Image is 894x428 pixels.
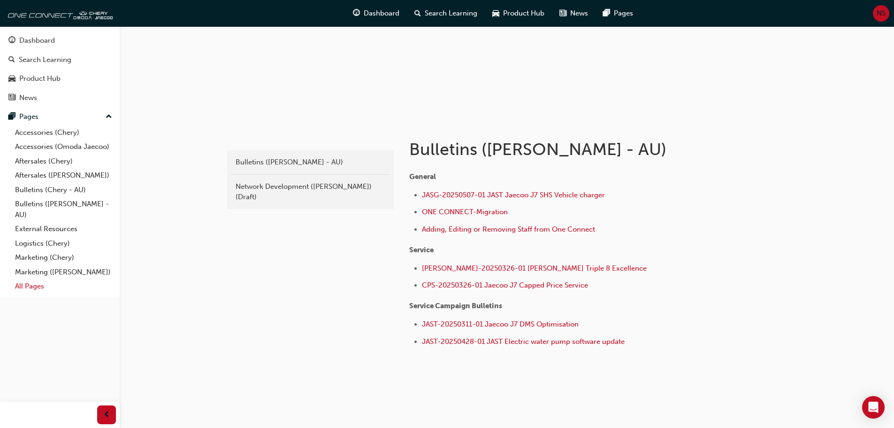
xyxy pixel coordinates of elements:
[106,111,112,123] span: up-icon
[8,75,15,83] span: car-icon
[236,157,386,168] div: Bulletins ([PERSON_NAME] - AU)
[11,183,116,197] a: Bulletins (Chery - AU)
[422,225,595,233] a: Adding, Editing or Removing Staff from One Connect
[409,139,717,160] h1: Bulletins ([PERSON_NAME] - AU)
[407,4,485,23] a: search-iconSearch Learning
[4,70,116,87] a: Product Hub
[552,4,596,23] a: news-iconNews
[4,51,116,69] a: Search Learning
[353,8,360,19] span: guage-icon
[422,264,647,272] a: [PERSON_NAME]-20250326-01 [PERSON_NAME] Triple 8 Excellence
[5,4,113,23] img: oneconnect
[425,8,477,19] span: Search Learning
[4,30,116,108] button: DashboardSearch LearningProduct HubNews
[492,8,499,19] span: car-icon
[11,222,116,236] a: External Resources
[409,302,502,310] span: Service Campaign Bulletins
[422,208,508,216] a: ONE CONNECT-Migration
[19,35,55,46] div: Dashboard
[231,154,390,171] a: Bulletins ([PERSON_NAME] - AU)
[345,4,407,23] a: guage-iconDashboard
[422,281,588,289] a: CPS-20250326-01 Jaecoo J7 Capped Price Service
[409,246,434,254] span: Service
[422,191,605,199] a: JASG-20250507-01 JAST Jaecoo J7 SHS Vehicle charger
[11,154,116,169] a: Aftersales (Chery)
[103,409,110,421] span: prev-icon
[596,4,641,23] a: pages-iconPages
[570,8,588,19] span: News
[8,113,15,121] span: pages-icon
[11,250,116,265] a: Marketing (Chery)
[11,140,116,154] a: Accessories (Omoda Jaecoo)
[11,125,116,140] a: Accessories (Chery)
[11,197,116,222] a: Bulletins ([PERSON_NAME] - AU)
[614,8,633,19] span: Pages
[11,236,116,251] a: Logistics (Chery)
[4,32,116,49] a: Dashboard
[8,37,15,45] span: guage-icon
[19,93,37,103] div: News
[409,172,436,181] span: General
[485,4,552,23] a: car-iconProduct Hub
[414,8,421,19] span: search-icon
[8,94,15,102] span: news-icon
[8,56,15,64] span: search-icon
[4,108,116,125] button: Pages
[559,8,566,19] span: news-icon
[11,265,116,280] a: Marketing ([PERSON_NAME])
[236,181,386,202] div: Network Development ([PERSON_NAME]) (Draft)
[862,396,885,419] div: Open Intercom Messenger
[503,8,544,19] span: Product Hub
[19,111,38,122] div: Pages
[11,168,116,183] a: Aftersales ([PERSON_NAME])
[19,73,61,84] div: Product Hub
[231,179,390,205] a: Network Development ([PERSON_NAME]) (Draft)
[422,320,579,328] a: JAST-20250311-01 Jaecoo J7 DMS Optimisation
[877,8,886,19] span: NS
[11,279,116,294] a: All Pages
[422,337,625,346] a: JAST-20250428-01 JAST Electric water pump software update
[873,5,889,22] button: NS
[4,89,116,107] a: News
[19,54,71,65] div: Search Learning
[603,8,610,19] span: pages-icon
[364,8,399,19] span: Dashboard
